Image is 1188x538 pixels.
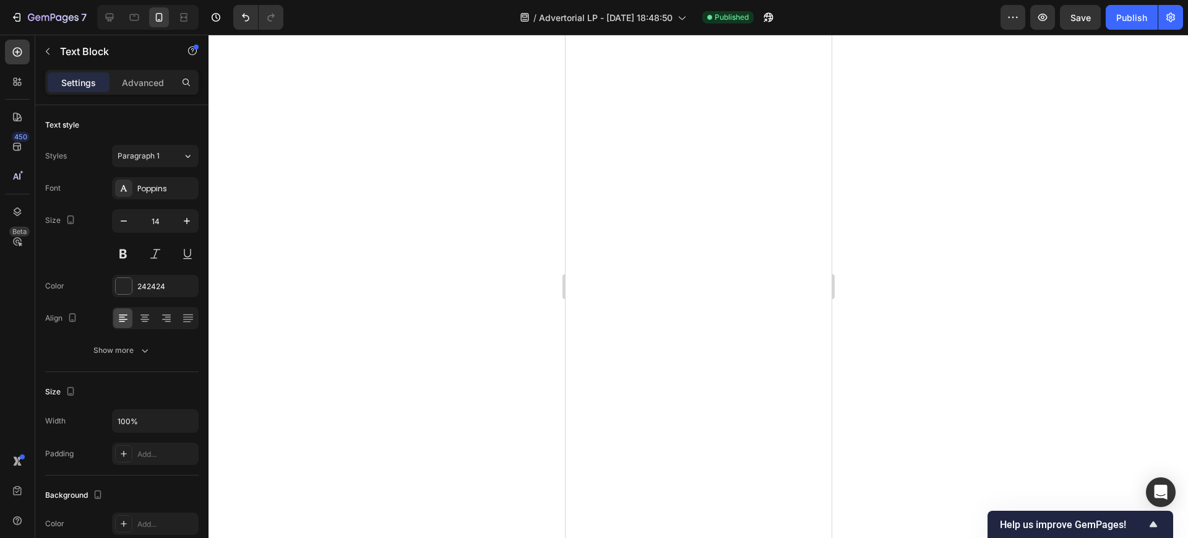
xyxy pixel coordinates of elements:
[45,212,78,229] div: Size
[112,145,199,167] button: Paragraph 1
[1116,11,1147,24] div: Publish
[61,76,96,89] p: Settings
[1000,519,1146,531] span: Help us improve GemPages!
[1106,5,1158,30] button: Publish
[45,310,80,327] div: Align
[60,44,165,59] p: Text Block
[118,150,160,162] span: Paragraph 1
[566,35,832,538] iframe: Design area
[45,183,61,194] div: Font
[533,11,536,24] span: /
[45,119,79,131] div: Text style
[45,415,66,427] div: Width
[45,518,64,529] div: Color
[539,11,673,24] span: Advertorial LP - [DATE] 18:48:50
[233,5,283,30] div: Undo/Redo
[45,448,74,459] div: Padding
[137,519,196,530] div: Add...
[1000,517,1161,532] button: Show survey - Help us improve GemPages!
[137,449,196,460] div: Add...
[45,150,67,162] div: Styles
[81,10,87,25] p: 7
[45,339,199,362] button: Show more
[9,227,30,236] div: Beta
[137,183,196,194] div: Poppins
[45,280,64,292] div: Color
[12,132,30,142] div: 450
[113,410,198,432] input: Auto
[5,5,92,30] button: 7
[137,281,196,292] div: 242424
[45,384,78,401] div: Size
[93,344,151,357] div: Show more
[122,76,164,89] p: Advanced
[1146,477,1176,507] div: Open Intercom Messenger
[45,487,105,504] div: Background
[1060,5,1101,30] button: Save
[715,12,749,23] span: Published
[1070,12,1091,23] span: Save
